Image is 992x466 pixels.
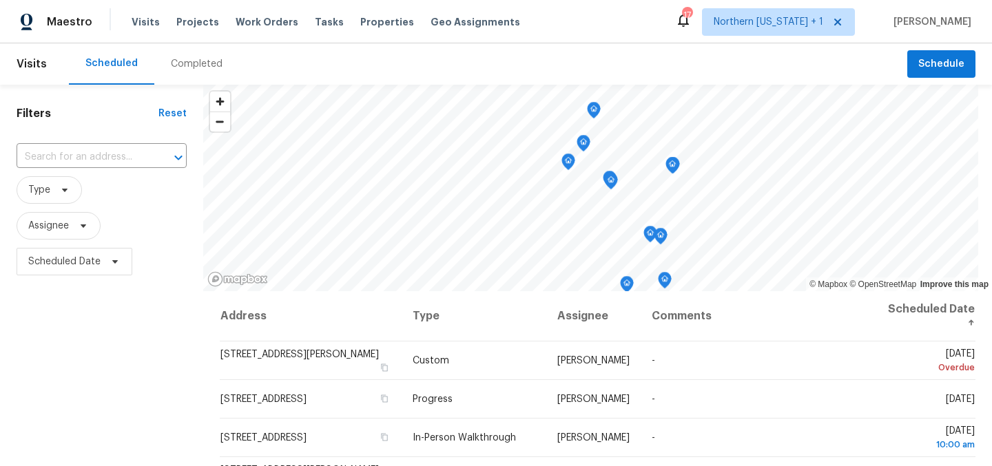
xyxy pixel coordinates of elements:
span: [DATE] [946,394,975,404]
span: Visits [17,49,47,79]
span: [STREET_ADDRESS] [220,433,307,443]
span: Progress [413,394,453,404]
span: Type [28,183,50,197]
div: 10:00 am [879,438,975,452]
span: Assignee [28,219,69,233]
span: Custom [413,356,449,366]
th: Assignee [546,291,641,341]
a: OpenStreetMap [849,279,916,289]
span: - [652,394,655,404]
div: Scheduled [85,56,138,70]
th: Scheduled Date ↑ [868,291,975,341]
span: [STREET_ADDRESS] [220,394,307,404]
div: Map marker [587,102,601,123]
th: Type [402,291,547,341]
span: [PERSON_NAME] [557,356,630,366]
span: In-Person Walkthrough [413,433,516,443]
a: Improve this map [920,279,989,289]
span: [PERSON_NAME] [557,394,630,404]
span: Projects [176,15,219,29]
span: Properties [360,15,414,29]
a: Mapbox [809,279,847,289]
span: [DATE] [879,349,975,374]
span: [STREET_ADDRESS][PERSON_NAME] [220,350,379,359]
button: Copy Address [378,392,391,405]
span: Schedule [918,56,964,73]
div: 17 [682,8,692,22]
canvas: Map [203,85,978,291]
a: Mapbox homepage [207,271,268,287]
span: Work Orders [236,15,298,29]
button: Copy Address [378,361,391,374]
div: Map marker [604,173,618,194]
div: Map marker [620,276,634,297]
span: - [652,356,655,366]
span: [PERSON_NAME] [557,433,630,443]
span: [PERSON_NAME] [888,15,971,29]
div: Map marker [603,171,617,192]
span: Northern [US_STATE] + 1 [714,15,823,29]
div: Map marker [577,135,590,156]
div: Completed [171,57,223,71]
button: Zoom out [210,112,230,131]
div: Map marker [666,157,680,178]
div: Map marker [665,157,679,178]
span: Maestro [47,15,92,29]
th: Comments [641,291,867,341]
button: Schedule [907,50,975,78]
h1: Filters [17,107,158,120]
div: Overdue [879,361,975,374]
th: Address [220,291,402,341]
div: Map marker [561,153,575,175]
span: Tasks [315,17,344,27]
span: - [652,433,655,443]
span: Scheduled Date [28,255,101,268]
button: Zoom in [210,92,230,112]
div: Reset [158,107,187,120]
span: Geo Assignments [431,15,520,29]
span: Visits [132,15,160,29]
div: Map marker [643,226,657,247]
button: Open [169,148,188,167]
input: Search for an address... [17,147,148,168]
div: Map marker [658,272,672,293]
div: Map marker [654,228,668,249]
span: [DATE] [879,426,975,452]
button: Copy Address [378,431,391,443]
